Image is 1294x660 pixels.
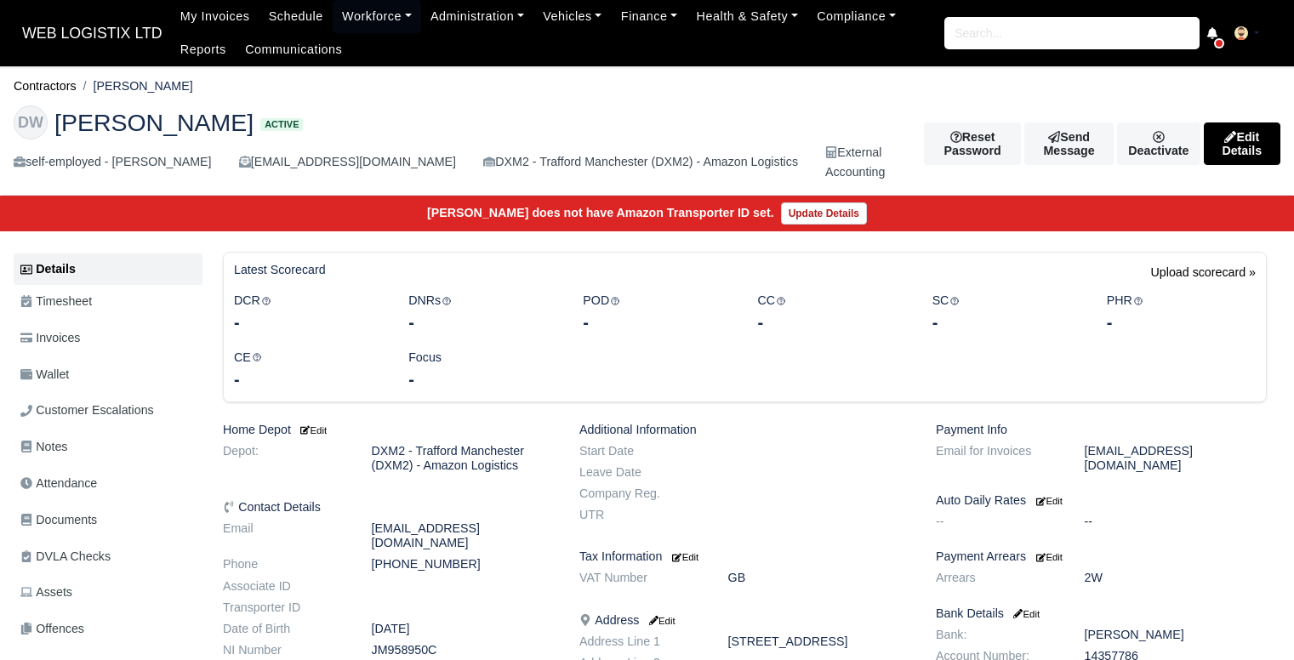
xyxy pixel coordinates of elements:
[923,571,1072,585] dt: Arrears
[567,444,715,458] dt: Start Date
[14,358,202,391] a: Wallet
[567,486,715,501] dt: Company Reg.
[14,16,171,50] span: WEB LOGISTIX LTD
[14,79,77,93] a: Contractors
[359,557,567,572] dd: [PHONE_NUMBER]
[260,118,303,131] span: Active
[1011,609,1040,619] small: Edit
[936,423,1267,437] h6: Payment Info
[77,77,193,96] li: [PERSON_NAME]
[936,606,1267,621] h6: Bank Details
[14,321,202,355] a: Invoices
[1,92,1293,196] div: David Michael Wheeldon
[781,202,867,225] a: Update Details
[920,291,1094,334] div: SC
[567,571,715,585] dt: VAT Number
[234,367,383,391] div: -
[1151,263,1256,291] a: Upload scorecard »
[20,474,97,493] span: Attendance
[1011,606,1040,620] a: Edit
[14,540,202,573] a: DVLA Checks
[14,612,202,646] a: Offences
[570,291,744,334] div: POD
[944,17,1200,49] input: Search...
[567,465,715,480] dt: Leave Date
[1204,122,1281,165] a: Edit Details
[1036,552,1063,562] small: Edit
[54,111,254,134] span: [PERSON_NAME]
[408,310,557,334] div: -
[210,622,359,636] dt: Date of Birth
[1072,628,1280,642] dd: [PERSON_NAME]
[234,263,326,277] h6: Latest Scorecard
[14,394,202,427] a: Customer Escalations
[567,508,715,522] dt: UTR
[14,576,202,609] a: Assets
[1024,122,1114,165] a: Send Message
[672,552,698,562] small: Edit
[936,549,1267,564] h6: Payment Arrears
[1072,571,1280,585] dd: 2W
[14,285,202,318] a: Timesheet
[646,616,675,626] small: Edit
[239,152,456,172] div: [EMAIL_ADDRESS][DOMAIN_NAME]
[210,579,359,594] dt: Associate ID
[1072,444,1280,473] dd: [EMAIL_ADDRESS][DOMAIN_NAME]
[14,105,48,139] div: DW
[583,310,732,334] div: -
[210,521,359,550] dt: Email
[20,619,84,639] span: Offences
[715,634,923,649] dd: [STREET_ADDRESS]
[1033,549,1063,563] a: Edit
[1117,122,1200,165] a: Deactivate
[359,643,567,657] dd: JM958950C
[20,547,111,566] span: DVLA Checks
[359,622,567,636] dd: [DATE]
[1033,493,1063,507] a: Edit
[646,613,675,627] a: Edit
[171,33,236,66] a: Reports
[408,367,557,391] div: -
[298,423,327,436] a: Edit
[20,292,92,311] span: Timesheet
[14,430,202,464] a: Notes
[936,493,1267,508] h6: Auto Daily Rates
[221,348,396,391] div: CE
[715,571,923,585] dd: GB
[396,291,570,334] div: DNRs
[924,122,1020,165] button: Reset Password
[1107,310,1256,334] div: -
[932,310,1081,334] div: -
[14,253,202,285] a: Details
[20,401,154,420] span: Customer Escalations
[14,17,171,50] a: WEB LOGISTIX LTD
[923,515,1072,529] dt: --
[483,152,798,172] div: DXM2 - Trafford Manchester (DXM2) - Amazon Logistics
[1036,496,1063,506] small: Edit
[14,467,202,500] a: Attendance
[359,444,567,473] dd: DXM2 - Trafford Manchester (DXM2) - Amazon Logistics
[210,600,359,615] dt: Transporter ID
[396,348,570,391] div: Focus
[579,613,910,628] h6: Address
[223,423,554,437] h6: Home Depot
[1094,291,1268,334] div: PHR
[825,143,885,182] div: External Accounting
[20,437,67,457] span: Notes
[210,557,359,572] dt: Phone
[757,310,906,334] div: -
[20,583,72,602] span: Assets
[579,549,910,564] h6: Tax Information
[14,504,202,537] a: Documents
[744,291,919,334] div: CC
[359,521,567,550] dd: [EMAIL_ADDRESS][DOMAIN_NAME]
[236,33,352,66] a: Communications
[567,634,715,649] dt: Address Line 1
[221,291,396,334] div: DCR
[223,500,554,515] h6: Contact Details
[923,628,1072,642] dt: Bank:
[20,365,69,384] span: Wallet
[20,510,97,530] span: Documents
[1072,515,1280,529] dd: --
